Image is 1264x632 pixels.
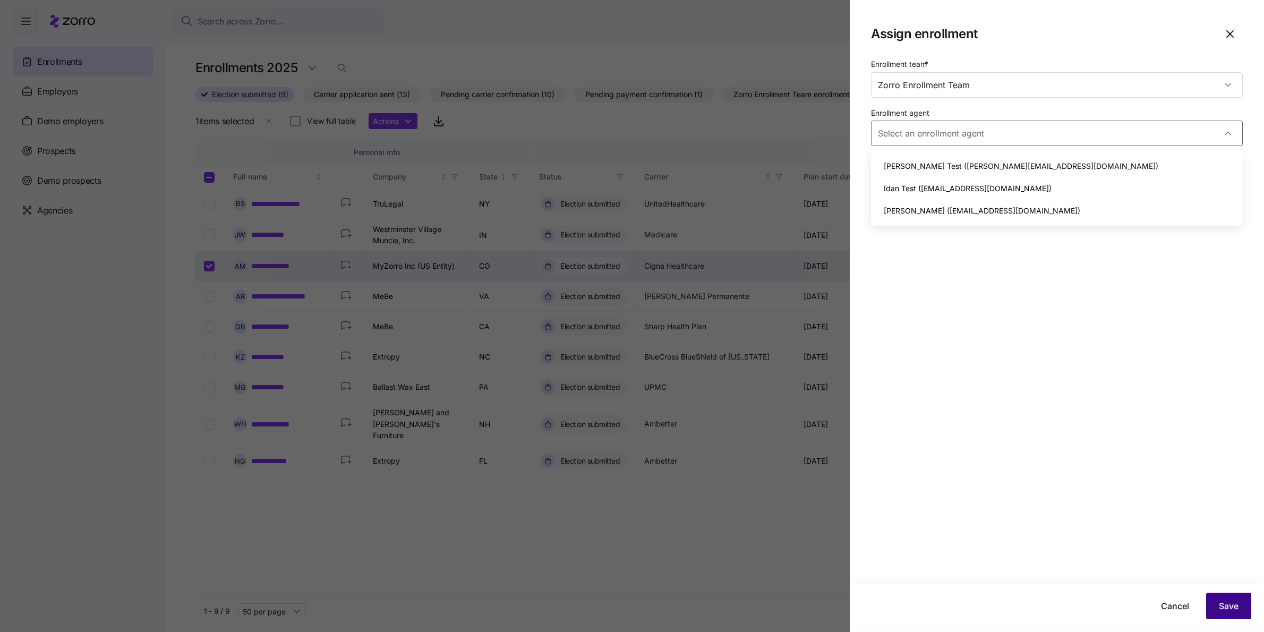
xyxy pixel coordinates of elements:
span: Idan Test ([EMAIL_ADDRESS][DOMAIN_NAME]) [884,183,1052,194]
label: Enrollment team [871,58,930,70]
h1: Assign enrollment [871,25,1213,42]
input: Select an enrollment team [871,72,1243,98]
input: Select an enrollment agent [871,121,1243,146]
span: Cancel [1161,600,1189,612]
span: Save [1219,600,1239,612]
button: Save [1206,593,1251,619]
button: Cancel [1152,593,1198,619]
label: Enrollment agent [871,107,929,119]
span: [PERSON_NAME] Test ([PERSON_NAME][EMAIL_ADDRESS][DOMAIN_NAME]) [884,160,1158,172]
span: [PERSON_NAME] ([EMAIL_ADDRESS][DOMAIN_NAME]) [884,205,1080,217]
